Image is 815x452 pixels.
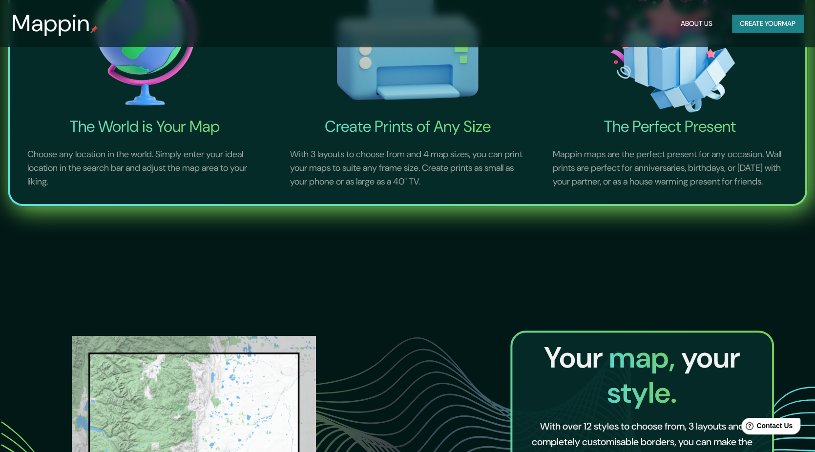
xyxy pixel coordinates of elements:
span: style. [607,373,677,412]
p: With 3 layouts to choose from and 4 map sizes, you can print your maps to suite any frame size. C... [278,136,537,200]
h4: Create Prints of Any Size [278,117,537,136]
h4: The World is Your Map [16,117,274,136]
h2: Your your [520,340,764,411]
p: Mappin maps are the perfect present for any occasion. Wall prints are perfect for anniversaries, ... [541,136,799,200]
img: mappin-pin [90,25,98,33]
h3: Mappin [12,10,90,37]
button: About Us [677,15,716,33]
h4: The Perfect Present [541,117,799,136]
button: Create yourmap [732,15,803,33]
iframe: Help widget launcher [728,414,804,441]
span: map, [609,338,681,377]
p: Choose any location in the world. Simply enter your ideal location in the search bar and adjust t... [16,136,274,200]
